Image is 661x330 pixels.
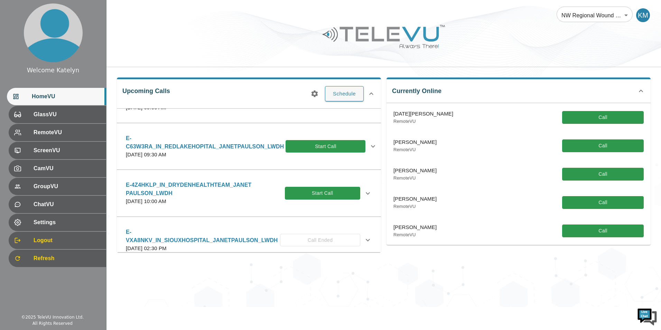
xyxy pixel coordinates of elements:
span: ScreenVU [34,146,101,155]
div: NW Regional Wound Care [557,6,633,25]
p: RemoteVU [393,118,453,125]
button: Call [562,111,644,124]
span: CamVU [34,164,101,173]
div: All Rights Reserved [32,320,73,327]
button: Call [562,196,644,209]
p: [PERSON_NAME] [393,138,437,146]
div: KM [636,8,650,22]
p: E-C63W3RA_IN_REDLAKEHOPITAL_JANETPAULSON_LWDH [126,134,286,151]
button: Call [562,224,644,237]
img: Chat Widget [637,306,658,327]
span: RemoteVU [34,128,101,137]
div: E-VXA8NKV_IN_SIOUXHOSPITAL_JANETPAULSON_LWDH[DATE] 02:30 PMCall Ended [120,224,378,257]
div: © 2025 TeleVU Innovation Ltd. [21,314,84,320]
div: Refresh [9,250,106,267]
div: RemoteVU [9,124,106,141]
p: [PERSON_NAME] [393,167,437,175]
p: RemoteVU [393,231,437,238]
p: [DATE] 02:30 PM [126,245,280,253]
div: Settings [9,214,106,231]
p: [PERSON_NAME] [393,195,437,203]
span: GroupVU [34,182,101,191]
button: Start Call [286,140,365,153]
div: Logout [9,232,106,249]
button: Start Call [285,187,360,200]
img: Logo [322,22,446,51]
span: Refresh [34,254,101,263]
p: [DATE] 09:30 AM [126,151,286,159]
span: HomeVU [32,92,101,101]
button: Call [562,168,644,181]
p: [DATE] 10:00 AM [126,198,285,205]
img: d_736959983_company_1615157101543_736959983 [12,32,29,49]
p: E-VXA8NKV_IN_SIOUXHOSPITAL_JANETPAULSON_LWDH [126,228,280,245]
span: Logout [34,236,101,245]
p: E-4Z4HKLP_IN_DRYDENHEALTHTEAM_JANET PAULSON_LWDH [126,181,285,198]
p: [PERSON_NAME] [393,223,437,231]
div: CamVU [9,160,106,177]
span: ChatVU [34,200,101,209]
div: HomeVU [7,88,106,105]
img: profile.png [24,3,83,62]
div: E-C63W3RA_IN_REDLAKEHOPITAL_JANETPAULSON_LWDH[DATE] 09:30 AMStart Call [120,130,378,163]
textarea: Type your message and hit 'Enter' [3,189,132,213]
button: Schedule [325,86,364,101]
div: E-4Z4HKLP_IN_DRYDENHEALTHTEAM_JANET PAULSON_LWDH[DATE] 10:00 AMStart Call [120,177,378,210]
button: Call [562,139,644,152]
span: Settings [34,218,101,227]
div: ScreenVU [9,142,106,159]
div: ChatVU [9,196,106,213]
p: RemoteVU [393,146,437,153]
span: We're online! [40,87,95,157]
span: GlassVU [34,110,101,119]
div: GroupVU [9,178,106,195]
p: [DATE][PERSON_NAME] [393,110,453,118]
div: GlassVU [9,106,106,123]
div: Welcome Katelyn [27,66,79,75]
p: RemoteVU [393,203,437,210]
div: Chat with us now [36,36,116,45]
p: RemoteVU [393,175,437,182]
div: Minimize live chat window [113,3,130,20]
